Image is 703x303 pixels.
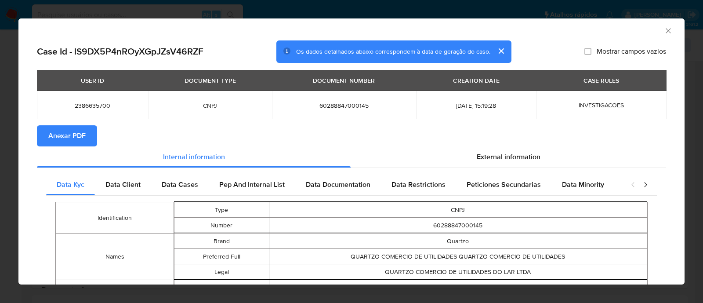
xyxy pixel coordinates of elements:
[46,174,622,195] div: Detailed internal info
[179,73,241,88] div: DOCUMENT TYPE
[448,73,505,88] div: CREATION DATE
[56,202,174,234] td: Identification
[579,101,624,110] span: INVESTIGACOES
[269,264,647,280] td: QUARTZO COMERCIO DE UTILIDADES DO LAR LTDA
[562,179,604,190] span: Data Minority
[597,47,666,56] span: Mostrar campos vazios
[47,102,138,110] span: 2386635700
[174,264,269,280] td: Legal
[269,249,647,264] td: QUARTZO COMERCIO DE UTILIDADES QUARTZO COMERCIO DE UTILIDADES
[308,73,380,88] div: DOCUMENT NUMBER
[306,179,370,190] span: Data Documentation
[174,218,269,233] td: Number
[57,179,84,190] span: Data Kyc
[490,40,511,62] button: cerrar
[269,280,647,296] td: true
[37,46,203,57] h2: Case Id - lS9DX5P4nROyXGpJZsV46RZF
[269,218,647,233] td: 60288847000145
[37,125,97,146] button: Anexar PDF
[467,179,541,190] span: Peticiones Secundarias
[37,146,666,168] div: Detailed info
[296,47,490,56] span: Os dados detalhados abaixo correspondem à data de geração do caso.
[477,152,540,162] span: External information
[174,202,269,218] td: Type
[269,234,647,249] td: Quartzo
[269,202,647,218] td: CNPJ
[391,179,446,190] span: Data Restrictions
[219,179,285,190] span: Pep And Internal List
[174,234,269,249] td: Brand
[163,152,225,162] span: Internal information
[159,102,261,110] span: CNPJ
[174,249,269,264] td: Preferred Full
[48,126,86,146] span: Anexar PDF
[584,48,591,55] input: Mostrar campos vazios
[162,179,198,190] span: Data Cases
[105,179,141,190] span: Data Client
[18,18,685,285] div: closure-recommendation-modal
[174,280,269,296] td: Is Primary
[56,234,174,280] td: Names
[664,26,672,34] button: Fechar a janela
[283,102,406,110] span: 60288847000145
[76,73,109,88] div: USER ID
[578,73,624,88] div: CASE RULES
[427,102,525,110] span: [DATE] 15:19:28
